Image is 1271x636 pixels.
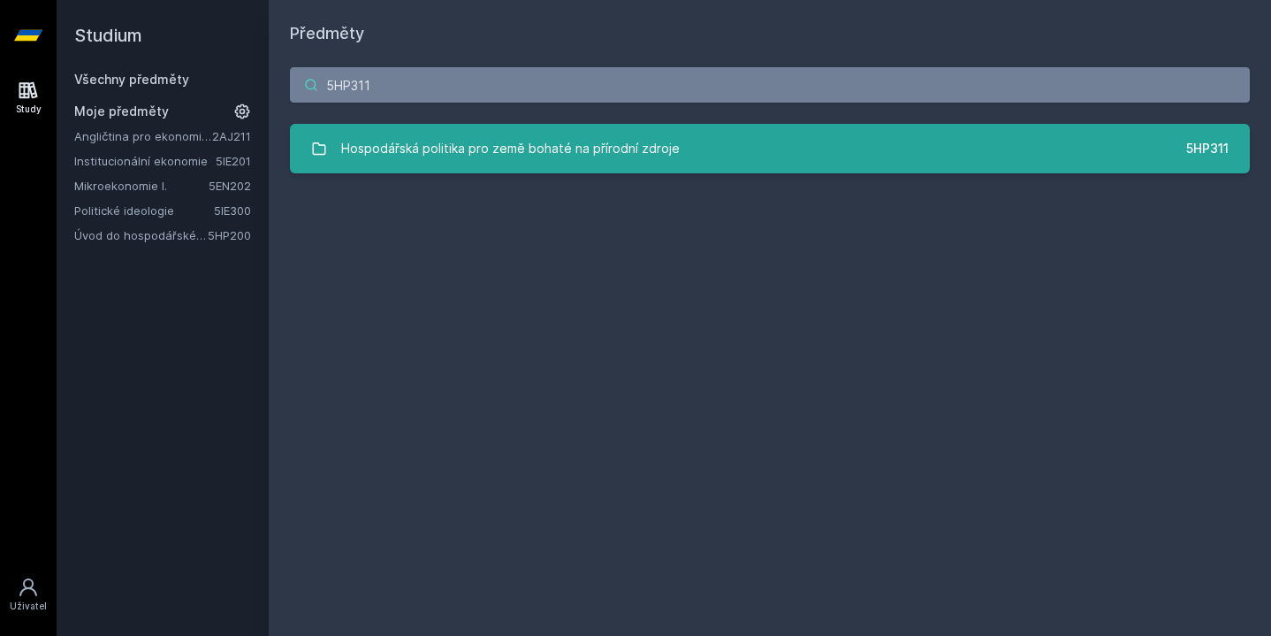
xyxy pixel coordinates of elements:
h1: Předměty [290,21,1250,46]
a: Mikroekonomie I. [74,177,209,195]
div: 5HP311 [1186,140,1229,157]
a: Uživatel [4,568,53,622]
a: Politické ideologie [74,202,214,219]
a: Institucionální ekonomie [74,152,216,170]
div: Uživatel [10,600,47,613]
a: 5HP200 [208,228,251,242]
a: Hospodářská politika pro země bohaté na přírodní zdroje 5HP311 [290,124,1250,173]
a: Angličtina pro ekonomická studia 1 (B2/C1) [74,127,212,145]
a: Study [4,71,53,125]
a: 5IE300 [214,203,251,218]
input: Název nebo ident předmětu… [290,67,1250,103]
span: Moje předměty [74,103,169,120]
a: Úvod do hospodářské a sociální politiky [74,226,208,244]
a: 5EN202 [209,179,251,193]
div: Study [16,103,42,116]
a: Všechny předměty [74,72,189,87]
a: 5IE201 [216,154,251,168]
a: 2AJ211 [212,129,251,143]
div: Hospodářská politika pro země bohaté na přírodní zdroje [341,131,680,166]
